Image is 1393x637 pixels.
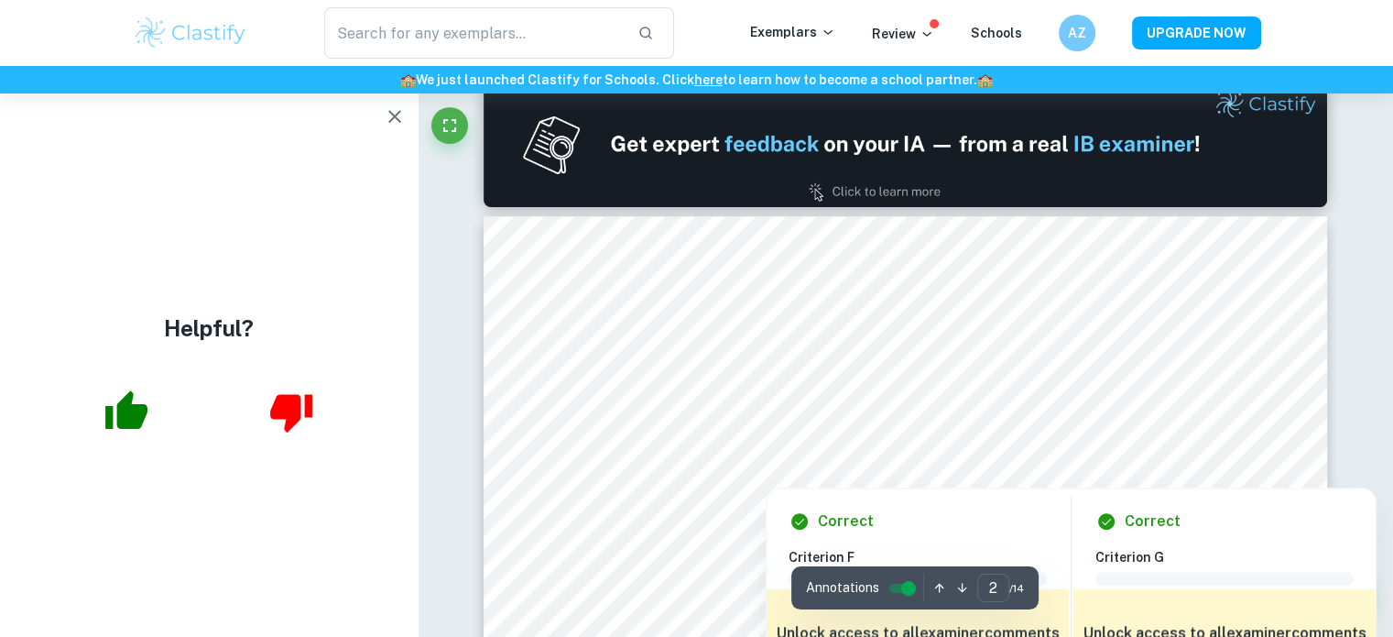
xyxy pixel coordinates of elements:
[872,24,934,44] p: Review
[164,312,254,345] h4: Helpful?
[789,547,1061,567] h6: Criterion F
[133,15,249,51] img: Clastify logo
[694,72,723,87] a: here
[1095,547,1368,567] h6: Criterion G
[484,81,1328,207] img: Ad
[400,72,416,87] span: 🏫
[431,107,468,144] button: Fullscreen
[1059,15,1095,51] button: AZ
[1125,511,1181,533] h6: Correct
[971,26,1022,40] a: Schools
[977,72,993,87] span: 🏫
[806,578,879,598] span: Annotations
[750,22,835,42] p: Exemplars
[1066,23,1087,43] h6: AZ
[818,511,874,533] h6: Correct
[1132,16,1261,49] button: UPGRADE NOW
[1009,580,1024,597] span: / 14
[324,7,624,59] input: Search for any exemplars...
[4,70,1389,90] h6: We just launched Clastify for Schools. Click to learn how to become a school partner.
